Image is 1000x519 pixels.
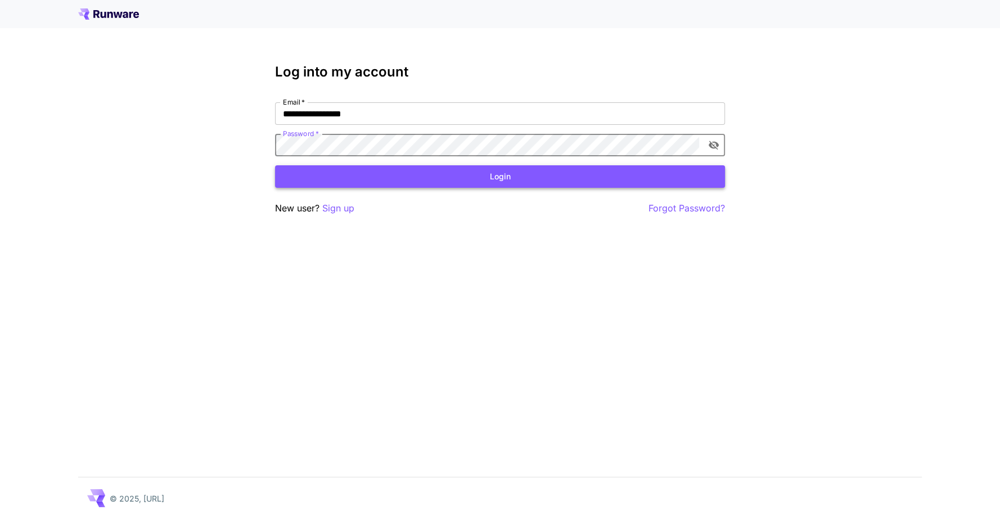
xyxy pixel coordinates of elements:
[275,64,725,80] h3: Log into my account
[283,97,305,107] label: Email
[275,165,725,188] button: Login
[322,201,354,215] button: Sign up
[704,135,724,155] button: toggle password visibility
[275,201,354,215] p: New user?
[110,493,164,504] p: © 2025, [URL]
[283,129,319,138] label: Password
[648,201,725,215] button: Forgot Password?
